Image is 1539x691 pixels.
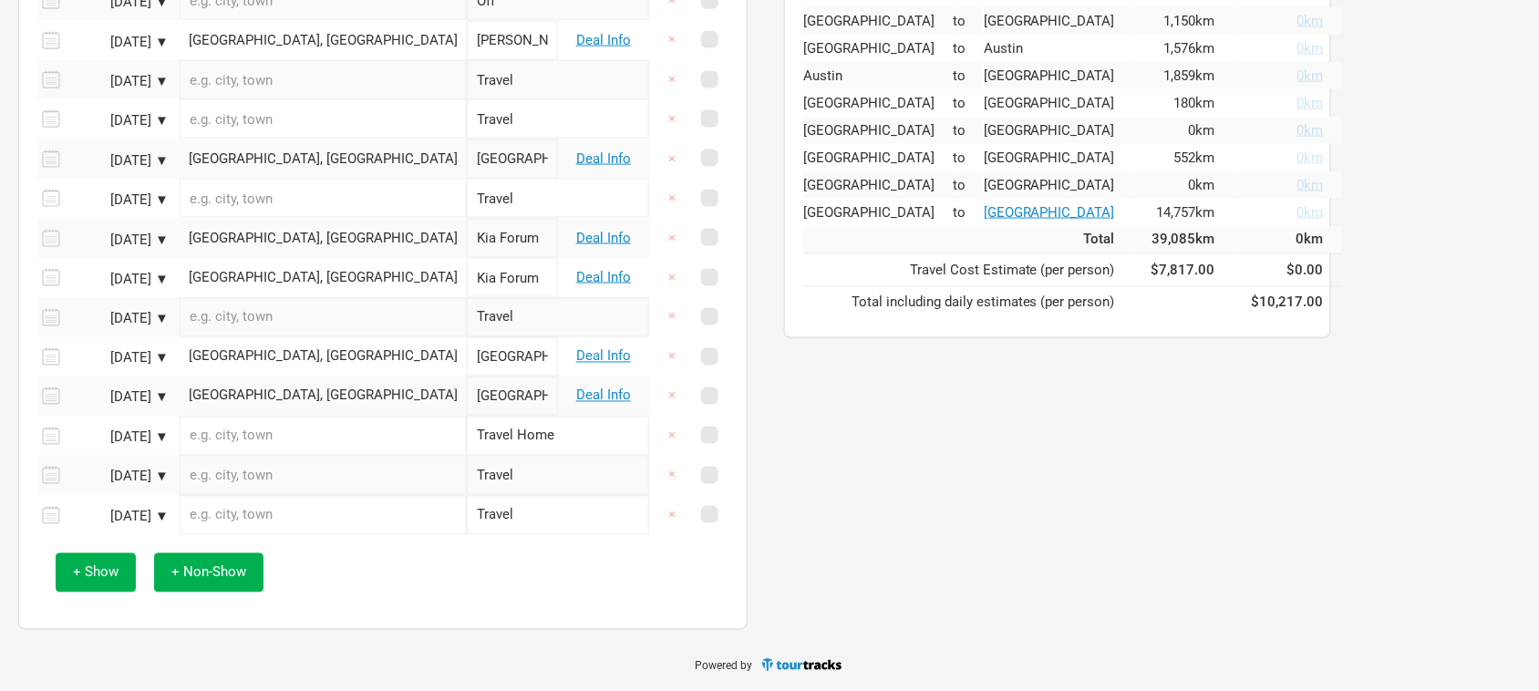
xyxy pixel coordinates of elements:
div: Perth, Australia [984,206,1115,220]
button: + Non-Show [154,553,263,593]
span: 0km [1297,13,1324,29]
td: Total including daily estimates (per person) [803,286,1133,319]
button: × [651,139,693,179]
input: Travel [467,496,649,535]
td: to [953,7,984,35]
span: 180km [1174,95,1215,111]
span: 14,757km [1157,204,1215,221]
td: [GEOGRAPHIC_DATA] [803,89,953,117]
span: 0km [1297,67,1324,84]
input: Pechanga Arena [467,139,558,179]
input: Oakland Arena [467,376,558,416]
a: Deal Info [576,150,631,167]
td: [GEOGRAPHIC_DATA] [984,117,1133,144]
a: Change Travel Calculation Type To Driving [1234,151,1324,165]
button: × [651,258,693,297]
input: Travel [467,179,649,218]
span: 0km [1297,95,1324,111]
td: [GEOGRAPHIC_DATA] [803,171,953,199]
td: [GEOGRAPHIC_DATA] [984,62,1133,89]
div: [DATE] ▼ [68,511,169,524]
input: Kia Forum [467,219,558,258]
a: Deal Info [576,32,631,48]
span: + Show [73,564,119,581]
span: Powered by [696,660,753,673]
td: to [953,35,984,62]
input: e.g. city, town [180,417,467,456]
td: to [953,199,984,226]
button: × [651,179,693,218]
div: [DATE] ▼ [68,313,169,326]
div: [DATE] ▼ [68,273,169,286]
div: [DATE] ▼ [68,75,169,88]
td: [GEOGRAPHIC_DATA] [803,199,953,226]
span: 1,576km [1164,40,1215,57]
strong: $0.00 [1287,262,1324,278]
a: Change Travel Calculation Type To Driving [1234,69,1324,83]
td: [GEOGRAPHIC_DATA] [803,144,953,171]
strong: $7,817.00 [1152,262,1215,278]
td: Austin [803,62,953,89]
div: San Diego, United States [189,152,458,166]
input: Oakland Arena [467,337,558,376]
td: Travel Cost Estimate (per person) [803,253,1133,286]
td: [GEOGRAPHIC_DATA] [803,35,953,62]
a: Deal Info [576,269,631,285]
div: [DATE] ▼ [68,154,169,168]
button: + Show [56,553,136,593]
input: e.g. city, town [180,60,467,99]
td: 0km [1234,226,1342,253]
button: × [651,376,693,416]
input: Travel [467,60,649,99]
div: Los Angeles, United States [189,271,458,284]
td: [GEOGRAPHIC_DATA] [984,144,1133,171]
button: × [651,99,693,139]
div: Los Angeles, United States [189,232,458,245]
input: Travel Home [467,417,649,456]
td: to [953,117,984,144]
div: Oakland, United States [189,389,458,403]
span: 0km [1297,40,1324,57]
button: × [651,60,693,99]
td: [GEOGRAPHIC_DATA] [984,7,1133,35]
span: 0km [1189,177,1215,193]
input: Moody Centre [467,21,558,60]
td: 39,085km [1133,226,1234,253]
span: 0km [1297,122,1324,139]
input: Travel [467,456,649,495]
span: 552km [1174,150,1215,166]
input: Travel [467,298,649,337]
a: Deal Info [576,348,631,365]
span: 0km [1189,122,1215,139]
td: to [953,171,984,199]
div: [DATE] ▼ [68,391,169,405]
input: Kia Forum [467,258,558,297]
div: [DATE] ▼ [68,470,169,484]
a: Change Travel Calculation Type To Driving [1234,42,1324,56]
button: × [651,496,693,535]
td: [GEOGRAPHIC_DATA] [803,117,953,144]
input: Travel [467,99,649,139]
span: 0km [1297,204,1324,221]
div: Oakland, United States [189,350,458,364]
button: × [651,337,693,376]
div: [DATE] ▼ [68,352,169,366]
div: [DATE] ▼ [68,193,169,207]
input: e.g. city, town [180,496,467,535]
button: × [651,20,693,59]
button: × [651,297,693,336]
a: Change Travel Calculation Type To Driving [1234,179,1324,192]
td: [GEOGRAPHIC_DATA] [984,171,1133,199]
img: TourTracks [760,657,844,673]
td: to [953,144,984,171]
div: [DATE] ▼ [68,114,169,128]
span: 0km [1297,177,1324,193]
div: [DATE] ▼ [68,233,169,247]
td: [GEOGRAPHIC_DATA] [984,89,1133,117]
button: × [651,417,693,456]
button: × [651,219,693,258]
button: × [651,456,693,495]
span: + Non-Show [171,564,246,581]
a: Deal Info [576,230,631,246]
div: [DATE] ▼ [68,36,169,49]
